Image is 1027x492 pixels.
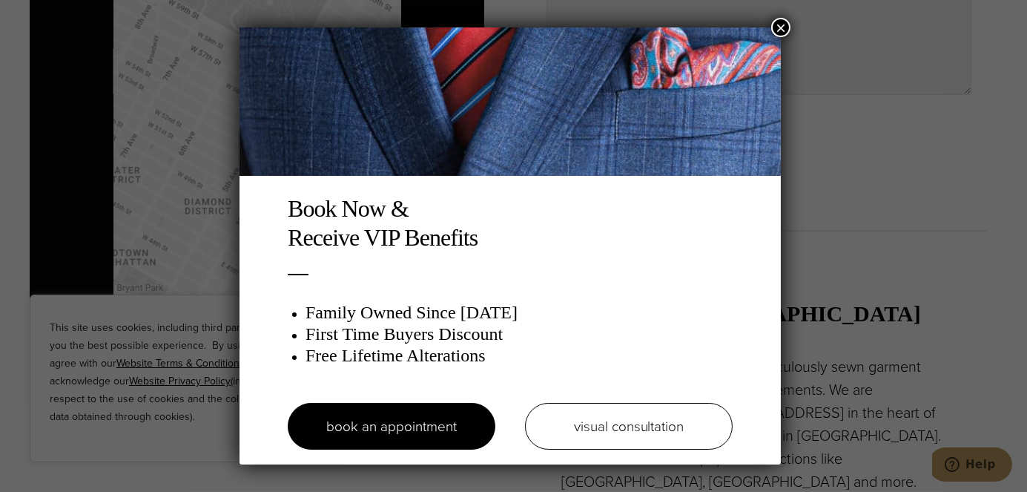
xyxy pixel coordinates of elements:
h2: Book Now & Receive VIP Benefits [288,194,733,252]
button: Close [771,18,790,37]
a: visual consultation [525,403,733,450]
h3: Family Owned Since [DATE] [306,302,733,324]
h3: First Time Buyers Discount [306,324,733,345]
h3: Free Lifetime Alterations [306,345,733,367]
a: book an appointment [288,403,495,450]
span: Help [33,10,64,24]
